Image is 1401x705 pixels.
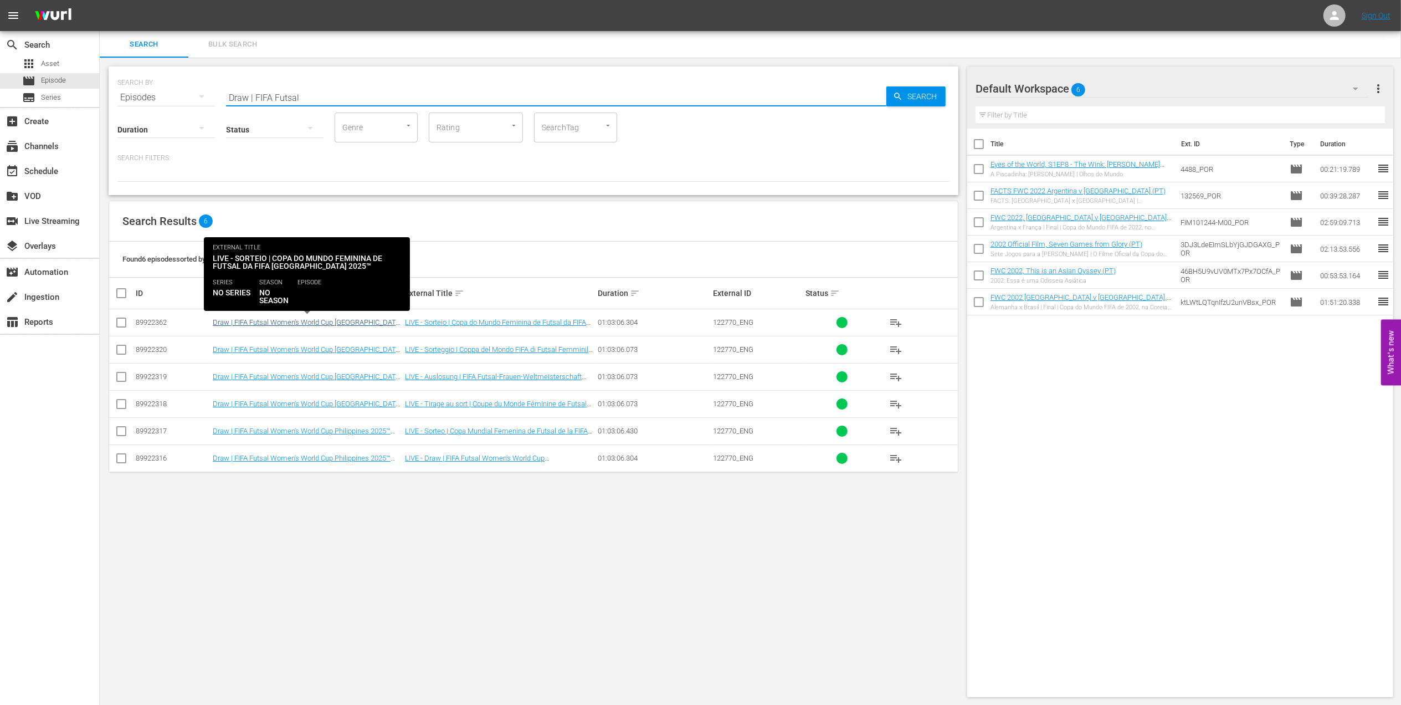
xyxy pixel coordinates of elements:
[6,140,19,153] span: Channels
[976,73,1369,104] div: Default Workspace
[6,165,19,178] span: Schedule
[598,427,710,435] div: 01:03:06.430
[991,240,1142,248] a: 2002 Official Film, Seven Games from Glory (PT)
[22,74,35,88] span: Episode
[1316,236,1377,262] td: 02:13:53.556
[882,418,909,445] button: playlist_add
[991,224,1172,231] div: Argentina x França | Final | Copa do Mundo FIFA de 2022, no [GEOGRAPHIC_DATA] | Jogo completo
[405,287,594,300] div: External Title
[991,293,1171,310] a: FWC 2002 [GEOGRAPHIC_DATA] v [GEOGRAPHIC_DATA], Final (PT) - New Commentary
[6,214,19,228] span: Live Streaming
[122,255,240,263] span: Found 6 episodes sorted by: relevance
[22,91,35,104] span: Series
[509,120,519,131] button: Open
[1313,129,1380,160] th: Duration
[106,38,182,51] span: Search
[405,372,586,389] a: LIVE - Auslosung | FIFA Futsal-Frauen-Weltmeisterschaft [DEMOGRAPHIC_DATA] 2025™
[6,115,19,128] span: Create
[882,309,909,336] button: playlist_add
[1290,242,1303,256] span: Episode
[991,213,1171,230] a: FWC 2022, [GEOGRAPHIC_DATA] v [GEOGRAPHIC_DATA], Final - FMR (PT)
[1176,209,1286,236] td: FIM101244-M00_POR
[41,75,66,86] span: Episode
[1377,242,1390,255] span: reorder
[213,427,395,443] a: Draw | FIFA Futsal Women's World Cup Philippines 2025™ (ES)
[991,160,1164,177] a: Eyes of the World, S1EP8 - The Wink: [PERSON_NAME] and [PERSON_NAME] (PT)
[991,129,1174,160] th: Title
[889,370,902,384] span: playlist_add
[882,336,909,363] button: playlist_add
[6,190,19,203] span: VOD
[713,318,753,326] span: 122770_ENG
[903,86,946,106] span: Search
[713,345,753,354] span: 122770_ENG
[830,288,840,298] span: sort
[136,427,209,435] div: 89922317
[213,345,402,362] a: Draw | FIFA Futsal Women's World Cup [GEOGRAPHIC_DATA] 2025™ (IT)
[991,187,1166,195] a: FACTS FWC 2022 Argentina v [GEOGRAPHIC_DATA] (PT)
[598,318,710,326] div: 01:03:06.304
[1316,156,1377,182] td: 00:21:19.789
[6,239,19,253] span: Overlays
[136,289,209,298] div: ID
[1377,295,1390,308] span: reorder
[7,9,20,22] span: menu
[1316,209,1377,236] td: 02:59:09.713
[454,288,464,298] span: sort
[1071,78,1085,101] span: 6
[41,58,59,69] span: Asset
[882,364,909,390] button: playlist_add
[1176,262,1286,289] td: 46BH5U9vUV0MTx7Px7OCfA_POR
[886,86,946,106] button: Search
[713,400,753,408] span: 122770_ENG
[136,454,209,462] div: 89922316
[1377,188,1390,202] span: reorder
[882,391,909,417] button: playlist_add
[603,120,613,131] button: Open
[598,287,710,300] div: Duration
[27,3,80,29] img: ans4CAIJ8jUAAAAAAAAAAAAAAAAAAAAAAAAgQb4GAAAAAAAAAAAAAAAAAAAAAAAAJMjXAAAAAAAAAAAAAAAAAAAAAAAAgAT5G...
[991,251,1172,258] div: Sete Jogos para a [PERSON_NAME] | O Filme Oficial da Copa do Mundo FIFA 2002™
[713,372,753,381] span: 122770_ENG
[117,154,950,163] p: Search Filters:
[1290,162,1303,176] span: Episode
[213,318,402,335] a: Draw | FIFA Futsal Women's World Cup [GEOGRAPHIC_DATA] 2025™ (PT)
[713,454,753,462] span: 122770_ENG
[805,287,879,300] div: Status
[889,343,902,356] span: playlist_add
[1290,295,1303,309] span: Episode
[1290,189,1303,202] span: Episode
[882,445,909,472] button: playlist_add
[1316,182,1377,209] td: 00:39:28.287
[991,304,1172,311] div: Alemanha x Brasil | Final | Copa do Mundo FIFA de 2002, na Coreia e no [GEOGRAPHIC_DATA] | Jogo C...
[405,400,591,416] a: LIVE - Tirage au sort | Coupe du Monde Féminine de Futsal de la FIFA, [GEOGRAPHIC_DATA] 2025™
[1176,289,1286,315] td: ktLWtLQTqnIfzU2unVBsx_POR
[713,427,753,435] span: 122770_ENG
[405,427,592,443] a: LIVE - Sorteo | Copa Mundial Femenina de Futsal de la FIFA [GEOGRAPHIC_DATA] 2025™
[598,400,710,408] div: 01:03:06.073
[195,38,270,51] span: Bulk Search
[991,277,1116,284] div: 2002: Essa é uma Odisseia Asiática
[213,287,402,300] div: Internal Title
[22,57,35,70] span: Asset
[199,214,213,228] span: 6
[991,197,1172,205] div: FACTS: [GEOGRAPHIC_DATA] x [GEOGRAPHIC_DATA] | [GEOGRAPHIC_DATA] 2022
[1290,216,1303,229] span: Episode
[1174,129,1283,160] th: Ext. ID
[213,372,402,389] a: Draw | FIFA Futsal Women's World Cup [GEOGRAPHIC_DATA] 2025™ (DE)
[405,345,593,362] a: LIVE - Sorteggio | Coppa del Mondo FIFA di Futsal Femminile [GEOGRAPHIC_DATA] 2025
[260,288,270,298] span: sort
[1176,236,1286,262] td: 3DJ3LdeEImSLbYjGJDGAXG_POR
[991,267,1116,275] a: FWC 2002, This is an Asian Oyssey (PT)
[1362,11,1390,20] a: Sign Out
[889,397,902,411] span: playlist_add
[1377,215,1390,228] span: reorder
[6,315,19,329] span: Reports
[1316,262,1377,289] td: 00:53:53.164
[1290,269,1303,282] span: Episode
[6,38,19,52] span: Search
[41,92,61,103] span: Series
[889,316,902,329] span: playlist_add
[1283,129,1313,160] th: Type
[122,214,197,228] span: Search Results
